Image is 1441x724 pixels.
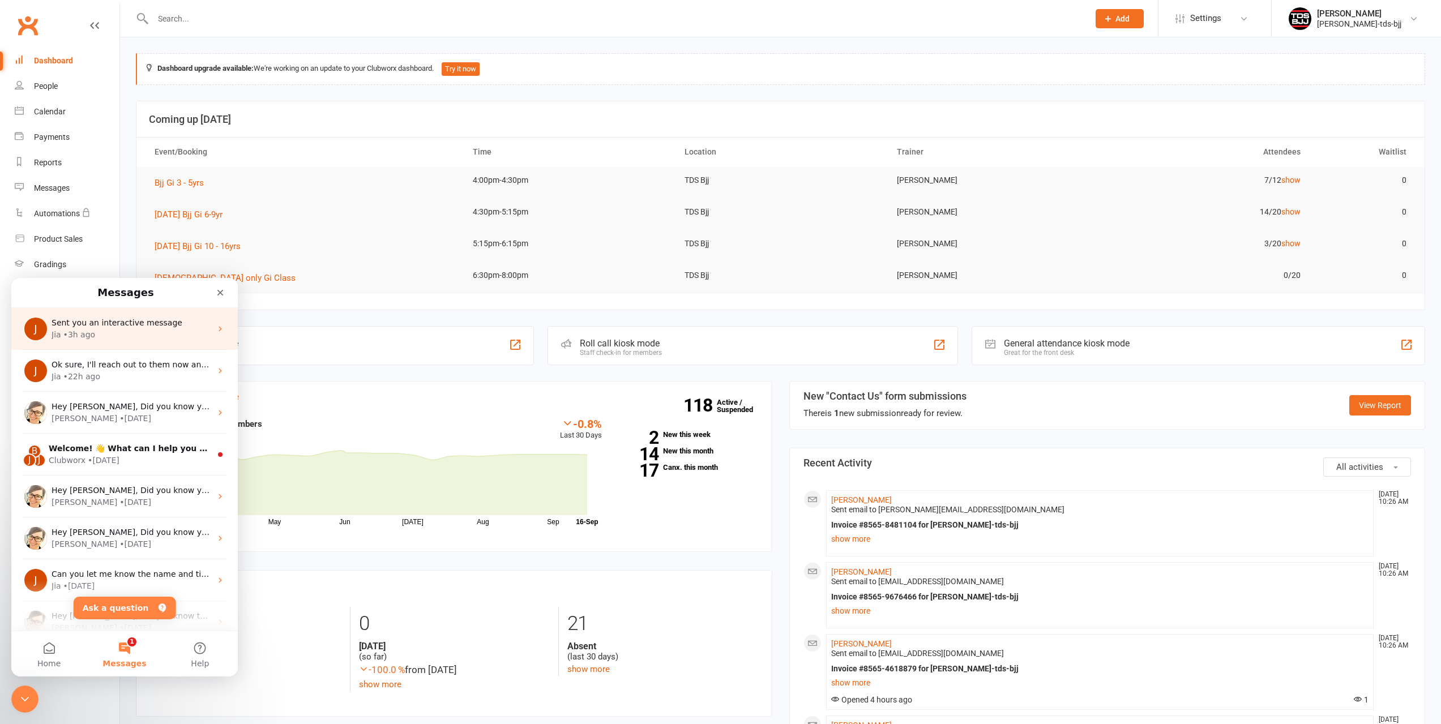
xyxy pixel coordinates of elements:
[831,639,892,648] a: [PERSON_NAME]
[674,167,887,194] td: TDS Bjj
[1115,14,1130,23] span: Add
[155,208,230,221] button: [DATE] Bjj Gi 6-9yr
[359,664,405,675] span: -100.0 %
[37,166,245,175] span: Welcome! 👋 What can I help you with [DATE]?
[151,353,226,399] button: Help
[15,125,119,150] a: Payments
[567,641,758,652] strong: Absent
[155,241,241,251] span: [DATE] Bjj Gi 10 - 16yrs
[674,230,887,257] td: TDS Bjj
[40,250,1190,259] span: Hey [PERSON_NAME], Did you know your members can retry a failed payment from the Clubworx member ...
[155,209,223,220] span: [DATE] Bjj Gi 6-9yr
[34,56,73,65] div: Dashboard
[75,353,151,399] button: Messages
[157,64,254,72] strong: Dashboard upgrade available:
[463,262,675,289] td: 6:30pm-8:00pm
[1317,8,1401,19] div: [PERSON_NAME]
[15,150,119,175] a: Reports
[1317,19,1401,29] div: [PERSON_NAME]-tds-bjj
[15,277,119,303] a: Waivers 2
[11,686,39,713] iframe: Intercom live chat
[887,138,1099,166] th: Trainer
[442,62,480,76] button: Try it now
[15,74,119,99] a: People
[1098,167,1311,194] td: 7/12
[717,390,767,422] a: 118Active / Suspended
[619,462,659,479] strong: 17
[831,531,1369,547] a: show more
[40,260,106,272] div: [PERSON_NAME]
[580,349,662,357] div: Staff check-in for members
[1373,563,1410,577] time: [DATE] 10:26 AM
[13,291,36,314] div: Profile image for Jia
[150,607,341,641] div: 0
[34,82,58,91] div: People
[1004,338,1130,349] div: General attendance kiosk mode
[1281,175,1301,185] a: show
[155,239,249,253] button: [DATE] Bjj Gi 10 - 16yrs
[887,262,1099,289] td: [PERSON_NAME]
[1373,491,1410,505] time: [DATE] 10:26 AM
[15,99,119,125] a: Calendar
[34,209,80,218] div: Automations
[150,391,758,402] h3: Members
[567,641,758,662] div: (last 30 days)
[619,464,758,471] a: 17Canx. this month
[1354,695,1369,704] span: 1
[149,11,1081,27] input: Search...
[831,664,1369,674] div: Invoice #8565-4618879 for [PERSON_NAME]-tds-bjj
[150,641,341,652] strong: Right Now
[359,679,401,689] a: show more
[34,158,62,167] div: Reports
[179,382,198,389] span: Help
[155,178,204,188] span: Bjj Gi 3 - 5yrs
[26,382,49,389] span: Home
[359,662,550,678] div: from [DATE]
[803,406,967,420] div: There is new submission ready for review.
[13,333,36,355] img: Profile image for Emily
[1311,138,1417,166] th: Waitlist
[359,641,550,662] div: (so far)
[13,123,36,146] img: Profile image for Emily
[887,230,1099,257] td: [PERSON_NAME]
[619,447,758,455] a: 14New this month
[834,408,839,418] strong: 1
[40,302,50,314] div: Jia
[831,603,1369,619] a: show more
[831,695,912,704] span: Opened 4 hours ago
[149,114,1412,125] h3: Coming up [DATE]
[21,175,35,189] div: J
[831,567,892,576] a: [PERSON_NAME]
[887,167,1099,194] td: [PERSON_NAME]
[91,382,135,389] span: Messages
[34,183,70,192] div: Messages
[150,641,341,662] div: (in session)
[15,226,119,252] a: Product Sales
[1289,7,1311,30] img: thumb_image1696914579.png
[567,664,610,674] a: show more
[13,249,36,272] img: Profile image for Emily
[1311,167,1417,194] td: 0
[136,53,1425,85] div: We're working on an update to your Clubworx dashboard.
[155,271,303,285] button: [DEMOGRAPHIC_DATA] only Gi Class
[463,138,675,166] th: Time
[108,260,140,272] div: • [DATE]
[674,199,887,225] td: TDS Bjj
[40,292,374,301] span: Can you let me know the name and time of the class they tried to book into please?
[76,177,108,189] div: • [DATE]
[14,11,42,40] a: Clubworx
[803,391,967,402] h3: New "Contact Us" form submissions
[1281,239,1301,248] a: show
[1349,395,1411,415] a: View Report
[831,577,1004,586] span: Sent email to [EMAIL_ADDRESS][DOMAIN_NAME]
[887,199,1099,225] td: [PERSON_NAME]
[619,429,659,446] strong: 2
[1096,9,1144,28] button: Add
[463,167,675,194] td: 4:00pm-4:30pm
[803,457,1412,469] h3: Recent Activity
[1098,262,1311,289] td: 0/20
[359,641,550,652] strong: [DATE]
